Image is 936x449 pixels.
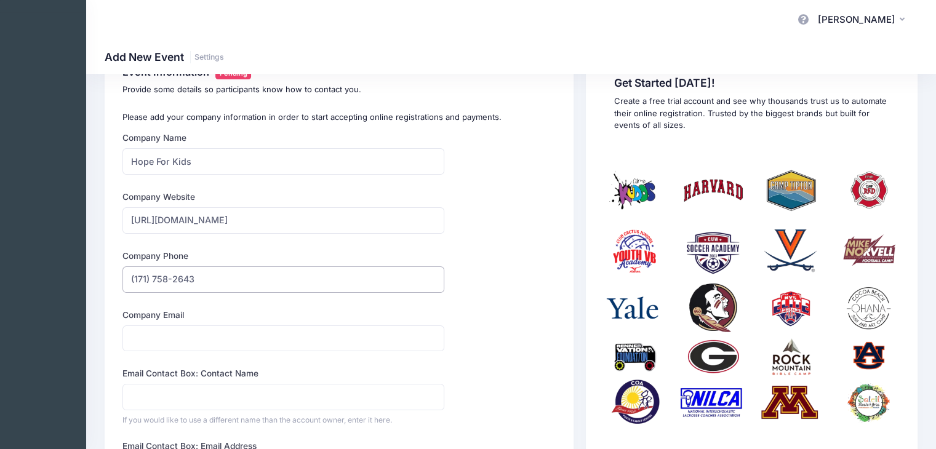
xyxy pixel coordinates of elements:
[122,309,184,321] label: Company Email
[810,6,918,34] button: [PERSON_NAME]
[105,50,224,63] h1: Add New Event
[122,111,556,124] p: Please add your company information in order to start accepting online registrations and payments.
[122,250,188,262] label: Company Phone
[604,149,900,445] img: social-proof.png
[194,53,224,62] a: Settings
[614,76,889,89] span: Get Started [DATE]!
[122,266,444,293] input: (XXX) XXX-XXXX
[122,84,556,96] p: Provide some details so participants know how to contact you.
[122,207,444,234] input: https://www.your-website.com
[122,191,195,203] label: Company Website
[122,132,186,144] label: Company Name
[818,13,895,26] span: [PERSON_NAME]
[614,95,889,132] p: Create a free trial account and see why thousands trust us to automate their online registration....
[122,415,444,426] div: If you would like to use a different name than the account owner, enter it here.
[122,367,258,379] label: Email Contact Box: Contact Name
